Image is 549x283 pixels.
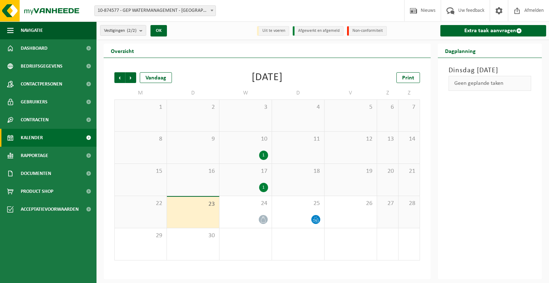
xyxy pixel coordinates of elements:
span: 19 [328,167,373,175]
span: Contracten [21,111,49,129]
td: D [167,87,219,99]
span: Bedrijfsgegevens [21,57,63,75]
div: [DATE] [252,72,283,83]
span: Vestigingen [104,25,137,36]
span: 23 [170,200,216,208]
a: Print [396,72,420,83]
span: 5 [328,103,373,111]
span: 13 [381,135,395,143]
span: Dashboard [21,39,48,57]
li: Non-conformiteit [347,26,387,36]
h2: Dagplanning [438,44,483,58]
a: Extra taak aanvragen [440,25,546,36]
li: Afgewerkt en afgemeld [293,26,343,36]
span: Documenten [21,165,51,182]
h3: Dinsdag [DATE] [449,65,531,76]
button: OK [150,25,167,36]
span: 29 [118,232,163,240]
span: 18 [276,167,321,175]
span: 26 [328,200,373,208]
span: 30 [170,232,216,240]
span: Contactpersonen [21,75,62,93]
span: 28 [402,200,416,208]
li: Uit te voeren [257,26,289,36]
span: Acceptatievoorwaarden [21,200,79,218]
span: 20 [381,167,395,175]
span: Product Shop [21,182,53,200]
span: 1 [118,103,163,111]
span: Gebruikers [21,93,48,111]
span: 10 [223,135,268,143]
td: V [325,87,377,99]
span: 25 [276,200,321,208]
span: Print [402,75,414,81]
span: Vorige [114,72,125,83]
span: 9 [170,135,216,143]
td: Z [399,87,420,99]
button: Vestigingen(2/2) [100,25,146,36]
td: M [114,87,167,99]
count: (2/2) [127,28,137,33]
span: 14 [402,135,416,143]
span: 22 [118,200,163,208]
h2: Overzicht [104,44,141,58]
span: Kalender [21,129,43,147]
span: 12 [328,135,373,143]
span: 11 [276,135,321,143]
td: D [272,87,325,99]
span: 24 [223,200,268,208]
span: 8 [118,135,163,143]
span: Rapportage [21,147,48,165]
span: 6 [381,103,395,111]
div: Geen geplande taken [449,76,531,91]
span: Navigatie [21,21,43,39]
span: 2 [170,103,216,111]
span: 7 [402,103,416,111]
td: Z [377,87,399,99]
div: 1 [259,183,268,192]
iframe: chat widget [4,267,119,283]
span: 17 [223,167,268,175]
div: Vandaag [140,72,172,83]
div: 1 [259,151,268,160]
span: 10-874577 - GEP WATERMANAGEMENT - HARELBEKE [95,6,216,16]
span: 4 [276,103,321,111]
td: W [219,87,272,99]
span: Volgende [125,72,136,83]
span: 15 [118,167,163,175]
span: 27 [381,200,395,208]
span: 3 [223,103,268,111]
span: 21 [402,167,416,175]
span: 10-874577 - GEP WATERMANAGEMENT - HARELBEKE [94,5,216,16]
span: 16 [170,167,216,175]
